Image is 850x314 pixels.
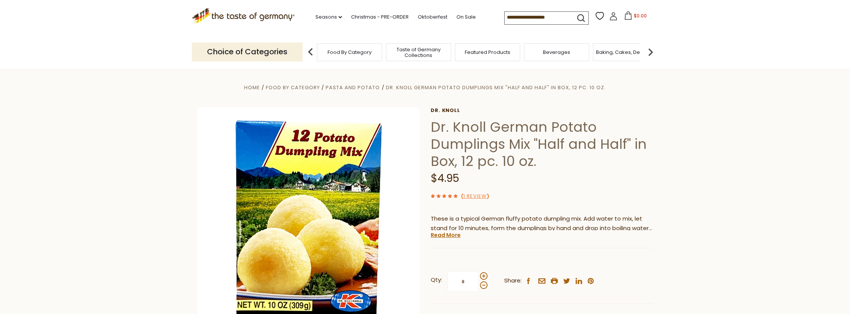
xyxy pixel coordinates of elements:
input: Qty: [447,271,478,292]
a: 1 Review [463,193,487,200]
a: Beverages [543,49,570,55]
a: Oktoberfest [418,13,447,21]
span: ( ) [461,193,489,200]
a: Taste of Germany Collections [388,47,449,58]
span: $0.00 [634,13,647,19]
a: Pasta and Potato [326,84,380,91]
a: On Sale [456,13,476,21]
p: Choice of Categories [192,43,303,61]
img: previous arrow [303,44,318,60]
p: These is a typical German fluffy potato dumpling mix. Add water to mix, let stand for 10 minutes,... [431,214,652,233]
a: Home [244,84,260,91]
a: Seasons [315,13,342,21]
a: Read More [431,231,461,239]
button: $0.00 [619,11,651,23]
span: $4.95 [431,171,459,186]
img: next arrow [643,44,658,60]
a: Featured Products [465,49,510,55]
a: Christmas - PRE-ORDER [351,13,409,21]
a: Baking, Cakes, Desserts [596,49,655,55]
span: Share: [504,276,522,286]
a: Food By Category [328,49,372,55]
strong: Qty: [431,275,442,285]
a: Dr. Knoll German Potato Dumplings Mix "Half and Half" in Box, 12 pc. 10 oz. [386,84,606,91]
a: Food By Category [266,84,320,91]
h1: Dr. Knoll German Potato Dumplings Mix "Half and Half" in Box, 12 pc. 10 oz. [431,118,652,170]
a: Dr. Knoll [431,107,652,114]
